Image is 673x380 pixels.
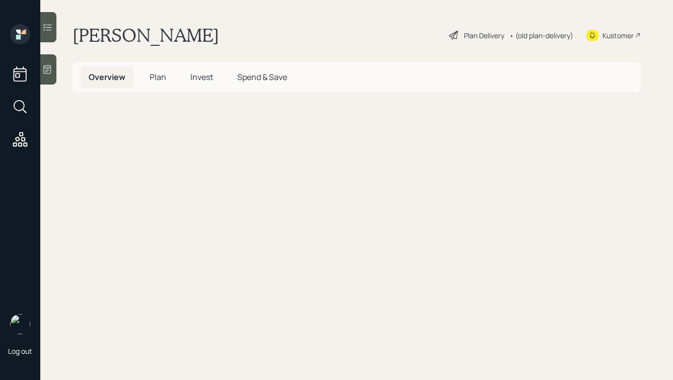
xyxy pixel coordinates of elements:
[464,30,504,41] div: Plan Delivery
[8,346,32,356] div: Log out
[237,71,287,83] span: Spend & Save
[602,30,634,41] div: Kustomer
[190,71,213,83] span: Invest
[89,71,125,83] span: Overview
[73,24,219,46] h1: [PERSON_NAME]
[10,314,30,334] img: hunter_neumayer.jpg
[509,30,573,41] div: • (old plan-delivery)
[150,71,166,83] span: Plan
